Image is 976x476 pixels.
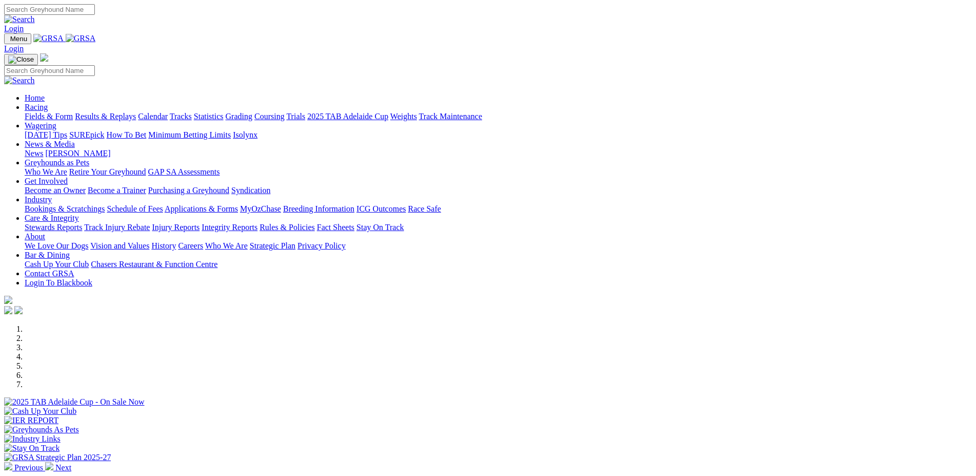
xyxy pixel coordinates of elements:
a: 2025 TAB Adelaide Cup [307,112,388,121]
a: Who We Are [205,241,248,250]
img: chevron-right-pager-white.svg [45,462,53,470]
a: Previous [4,463,45,472]
img: Stay On Track [4,444,59,453]
img: chevron-left-pager-white.svg [4,462,12,470]
a: Industry [25,195,52,204]
a: Statistics [194,112,224,121]
a: We Love Our Dogs [25,241,88,250]
div: Industry [25,204,972,214]
img: twitter.svg [14,306,23,314]
a: Stay On Track [356,223,404,232]
div: News & Media [25,149,972,158]
button: Toggle navigation [4,54,38,65]
a: ICG Outcomes [356,204,406,213]
div: Bar & Dining [25,260,972,269]
a: MyOzChase [240,204,281,213]
a: GAP SA Assessments [148,167,220,176]
a: Results & Replays [75,112,136,121]
a: Cash Up Your Club [25,260,89,269]
a: Integrity Reports [202,223,257,232]
img: logo-grsa-white.png [4,296,12,304]
a: SUREpick [69,130,104,139]
img: facebook.svg [4,306,12,314]
a: History [151,241,176,250]
a: Login [4,44,24,53]
div: Racing [25,112,972,121]
a: Retire Your Greyhound [69,167,146,176]
a: [DATE] Tips [25,130,67,139]
a: News & Media [25,140,75,148]
a: Get Involved [25,177,68,185]
img: Cash Up Your Club [4,407,76,416]
img: Search [4,15,35,24]
a: Isolynx [233,130,257,139]
img: 2025 TAB Adelaide Cup - On Sale Now [4,397,145,407]
a: [PERSON_NAME] [45,149,110,158]
a: Trials [286,112,305,121]
a: Bookings & Scratchings [25,204,105,213]
a: News [25,149,43,158]
a: Who We Are [25,167,67,176]
a: Stewards Reports [25,223,82,232]
a: Fields & Form [25,112,73,121]
a: Track Injury Rebate [84,223,150,232]
a: Become an Owner [25,186,86,195]
a: Become a Trainer [88,186,146,195]
a: Next [45,463,71,472]
a: Applications & Forms [165,204,238,213]
a: Schedule of Fees [107,204,163,213]
a: Minimum Betting Limits [148,130,231,139]
div: Wagering [25,130,972,140]
a: Bar & Dining [25,251,70,259]
a: Wagering [25,121,56,130]
input: Search [4,4,95,15]
a: How To Bet [107,130,147,139]
a: Chasers Restaurant & Function Centre [91,260,217,269]
a: Home [25,93,45,102]
span: Menu [10,35,27,43]
a: Careers [178,241,203,250]
a: Care & Integrity [25,214,79,222]
a: Strategic Plan [250,241,295,250]
span: Previous [14,463,43,472]
a: Racing [25,103,48,111]
a: Coursing [254,112,285,121]
a: Greyhounds as Pets [25,158,89,167]
img: Greyhounds As Pets [4,425,79,434]
a: Race Safe [408,204,441,213]
a: Tracks [170,112,192,121]
a: Login [4,24,24,33]
a: Calendar [138,112,168,121]
div: Care & Integrity [25,223,972,232]
a: Rules & Policies [260,223,315,232]
a: Track Maintenance [419,112,482,121]
a: Privacy Policy [297,241,346,250]
a: Injury Reports [152,223,200,232]
button: Toggle navigation [4,33,31,44]
img: GRSA Strategic Plan 2025-27 [4,453,111,462]
a: Purchasing a Greyhound [148,186,229,195]
img: GRSA [66,34,96,43]
a: Syndication [231,186,270,195]
img: Close [8,55,34,64]
img: IER REPORT [4,416,58,425]
a: Breeding Information [283,204,354,213]
a: Vision and Values [90,241,149,250]
a: Login To Blackbook [25,278,92,287]
a: Grading [226,112,252,121]
div: Get Involved [25,186,972,195]
img: logo-grsa-white.png [40,53,48,62]
img: Industry Links [4,434,61,444]
img: Search [4,76,35,85]
a: Fact Sheets [317,223,354,232]
img: GRSA [33,34,64,43]
input: Search [4,65,95,76]
div: About [25,241,972,251]
a: Contact GRSA [25,269,74,278]
a: Weights [390,112,417,121]
a: About [25,232,45,241]
div: Greyhounds as Pets [25,167,972,177]
span: Next [55,463,71,472]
